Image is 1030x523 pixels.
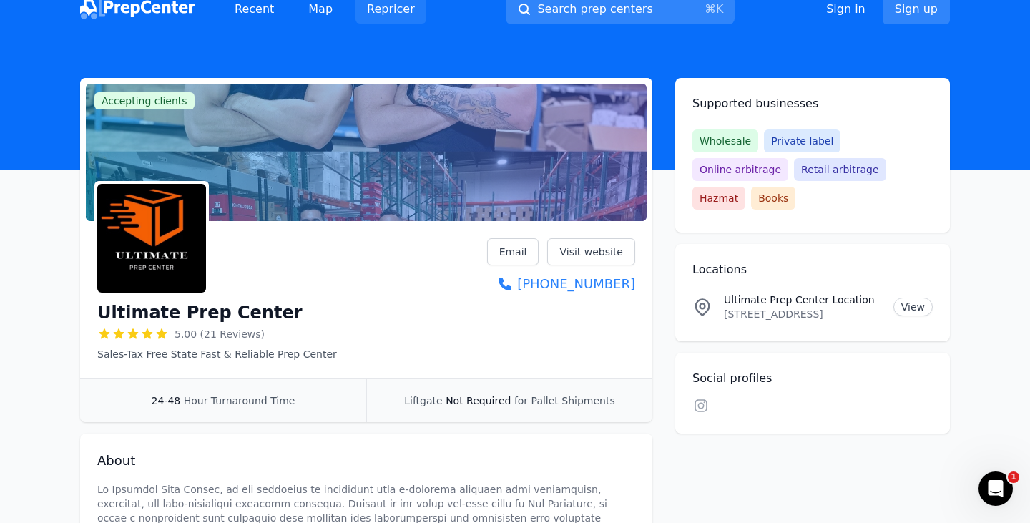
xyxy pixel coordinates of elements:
a: Sign in [826,1,865,18]
p: [STREET_ADDRESS] [724,307,882,321]
span: Hour Turnaround Time [184,395,295,406]
kbd: K [716,2,724,16]
span: 24-48 [152,395,181,406]
span: Books [751,187,795,210]
iframe: Intercom live chat [978,471,1013,506]
span: 5.00 (21 Reviews) [175,327,265,341]
span: for Pallet Shipments [514,395,615,406]
h2: Locations [692,261,933,278]
a: Email [487,238,539,265]
h1: Ultimate Prep Center [97,301,303,324]
span: Search prep centers [537,1,652,18]
span: Accepting clients [94,92,195,109]
h2: About [97,451,635,471]
kbd: ⌘ [705,2,716,16]
span: 1 [1008,471,1019,483]
span: Online arbitrage [692,158,788,181]
a: View [893,298,933,316]
span: Private label [764,129,840,152]
span: Retail arbitrage [794,158,886,181]
a: [PHONE_NUMBER] [487,274,635,294]
span: Not Required [446,395,511,406]
span: Hazmat [692,187,745,210]
h2: Supported businesses [692,95,933,112]
img: Ultimate Prep Center [97,184,206,293]
h2: Social profiles [692,370,933,387]
p: Ultimate Prep Center Location [724,293,882,307]
a: Visit website [547,238,635,265]
span: Wholesale [692,129,758,152]
span: Liftgate [404,395,442,406]
p: Sales-Tax Free State Fast & Reliable Prep Center [97,347,337,361]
